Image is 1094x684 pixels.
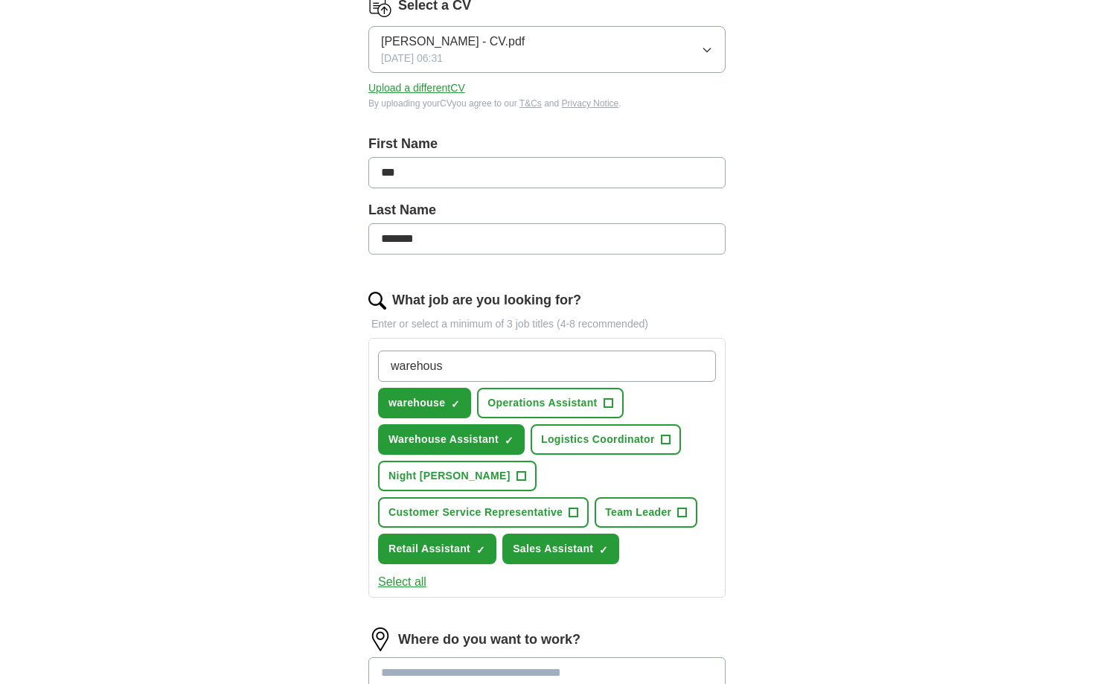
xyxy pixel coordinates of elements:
span: ✓ [599,544,608,556]
label: Where do you want to work? [398,630,580,650]
button: Warehouse Assistant✓ [378,424,525,455]
button: Team Leader [595,497,697,528]
span: [DATE] 06:31 [381,51,443,66]
a: Privacy Notice [562,98,619,109]
span: ✓ [505,435,514,447]
span: Logistics Coordinator [541,432,655,447]
span: ✓ [451,398,460,410]
span: Retail Assistant [388,541,470,557]
button: warehouse✓ [378,388,471,418]
span: ✓ [476,544,485,556]
button: Logistics Coordinator [531,424,681,455]
span: Team Leader [605,505,671,520]
span: Sales Assistant [513,541,593,557]
button: [PERSON_NAME] - CV.pdf[DATE] 06:31 [368,26,726,73]
button: Customer Service Representative [378,497,589,528]
label: Last Name [368,200,726,220]
button: Operations Assistant [477,388,623,418]
a: T&Cs [519,98,542,109]
div: By uploading your CV you agree to our and . [368,97,726,110]
button: Retail Assistant✓ [378,534,496,564]
label: First Name [368,134,726,154]
span: Operations Assistant [487,395,597,411]
span: [PERSON_NAME] - CV.pdf [381,33,525,51]
input: Type a job title and press enter [378,351,716,382]
span: Night [PERSON_NAME] [388,468,511,484]
label: What job are you looking for? [392,290,581,310]
img: location.png [368,627,392,651]
p: Enter or select a minimum of 3 job titles (4-8 recommended) [368,316,726,332]
button: Sales Assistant✓ [502,534,619,564]
img: search.png [368,292,386,310]
button: Upload a differentCV [368,80,465,96]
span: Customer Service Representative [388,505,563,520]
button: Select all [378,573,426,591]
span: warehouse [388,395,445,411]
button: Night [PERSON_NAME] [378,461,537,491]
span: Warehouse Assistant [388,432,499,447]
